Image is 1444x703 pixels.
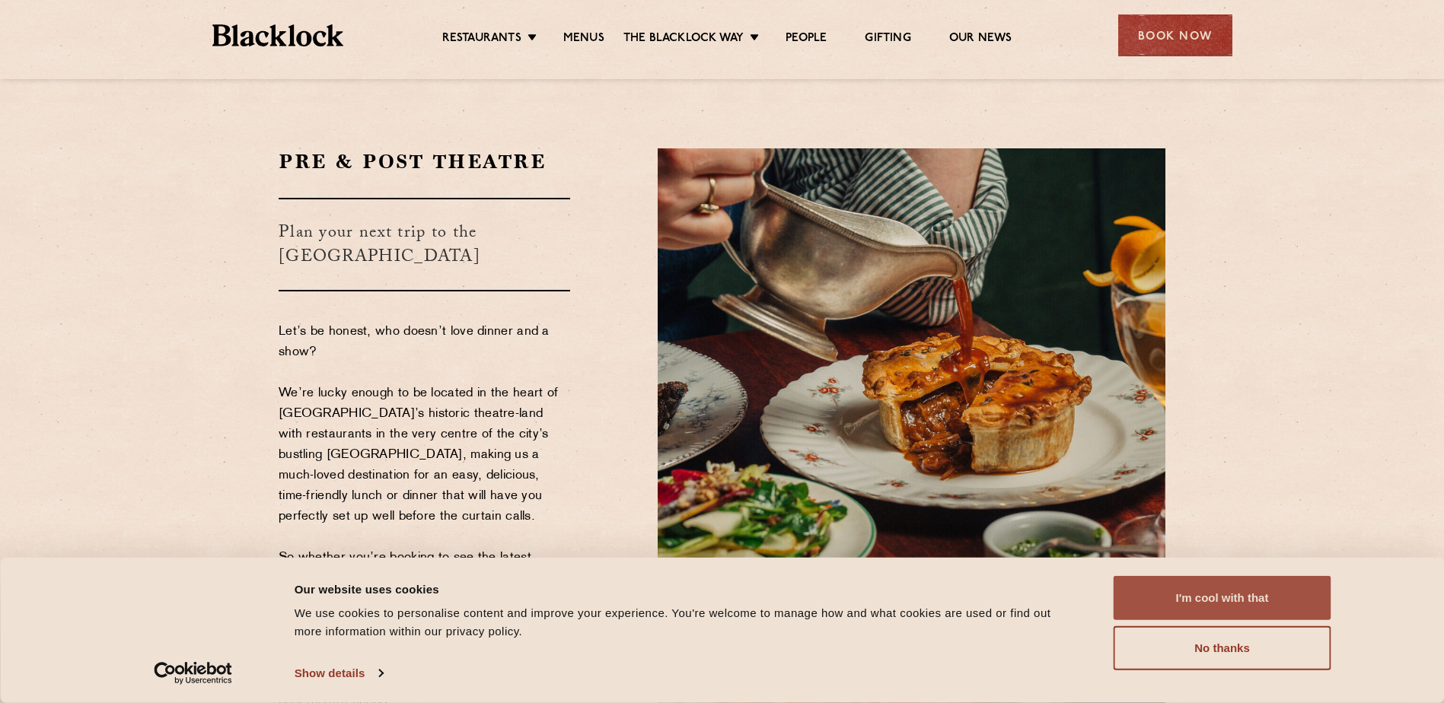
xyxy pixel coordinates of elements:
div: Book Now [1118,14,1232,56]
a: People [786,31,827,48]
a: Usercentrics Cookiebot - opens in a new window [126,662,260,685]
a: Menus [563,31,604,48]
a: The Blacklock Way [623,31,744,48]
a: Our News [949,31,1012,48]
h3: Plan your next trip to the [GEOGRAPHIC_DATA] [279,198,570,291]
button: I'm cool with that [1114,576,1331,620]
div: We use cookies to personalise content and improve your experience. You're welcome to manage how a... [295,604,1079,641]
a: Restaurants [442,31,521,48]
a: Gifting [865,31,910,48]
div: Our website uses cookies [295,580,1079,598]
h2: Pre & Post Theatre [279,148,570,175]
img: BL_Textured_Logo-footer-cropped.svg [212,24,344,46]
a: Show details [295,662,383,685]
button: No thanks [1114,626,1331,670]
